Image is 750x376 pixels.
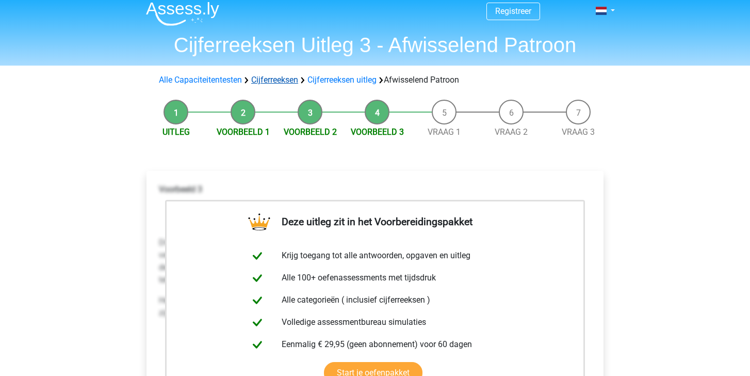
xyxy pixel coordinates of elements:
p: Dit is een moeilijk voorbeeld. Het is direct duidelijk dat er geen sprake kan zijn van een monoto... [159,237,591,286]
a: Cijferreeksen [251,75,298,85]
a: Vraag 3 [562,127,595,137]
a: Alle Capaciteitentesten [159,75,242,85]
a: Vraag 2 [495,127,528,137]
a: Vraag 1 [428,127,461,137]
a: Registreer [495,6,531,16]
div: Afwisselend Patroon [155,74,595,86]
a: Uitleg [162,127,190,137]
a: Cijferreeksen uitleg [307,75,377,85]
a: Voorbeeld 2 [284,127,337,137]
a: Voorbeeld 3 [351,127,404,137]
p: Het andere patroon is moeilijker te vinden. Aangezien de stap van -18 tot -15 in principe geen ve... [159,294,591,319]
img: Alternating_Example_3_1.png [159,204,415,228]
h1: Cijferreeksen Uitleg 3 - Afwisselend Patroon [138,33,612,57]
a: Voorbeeld 1 [217,127,270,137]
b: Voorbeeld 3 [159,184,202,194]
img: Assessly [146,2,219,26]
